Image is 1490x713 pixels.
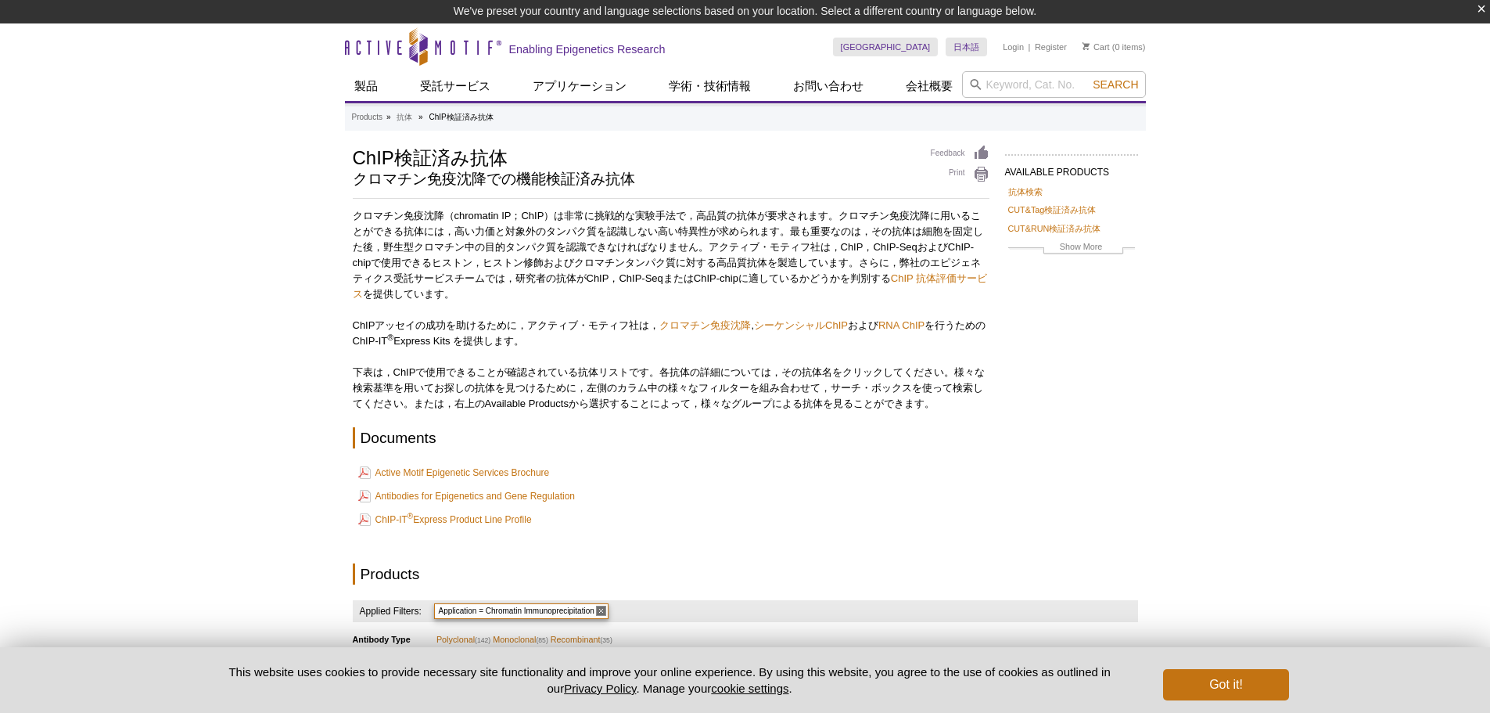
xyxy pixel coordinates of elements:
[408,512,413,520] sup: ®
[536,636,548,644] span: (85)
[711,682,788,695] button: cookie settings
[397,110,412,124] a: 抗体
[393,366,416,378] span: ChIP
[659,319,751,331] a: クロマチン免疫沈降
[1008,185,1043,199] a: 抗体検索
[387,333,393,342] sup: ®
[353,366,986,409] span: 下表は， で使用できることが確認されている抗体リストです。各抗体の詳細については，その抗体名をクリックしてください。様々な検索基準を用いてお探しの抗体を見つけるために，左側のカラム中の様々なフィ...
[434,603,609,619] span: Application = Chromatin Immunoprecipitation
[751,319,754,331] span: ,
[841,241,863,253] span: ChIP
[587,272,609,284] span: ChIP
[1029,38,1031,56] li: |
[521,210,544,221] span: ChIP
[848,319,878,331] span: および
[358,463,550,482] a: Active Motif Epigenetic Services Brochure
[1082,38,1146,56] li: (0 items)
[1008,239,1135,257] a: Show More
[1005,154,1138,182] h2: AVAILABLE PRODUCTS
[202,664,1138,697] p: This website uses cookies to provide necessary site functionality and improve your online experie...
[564,682,636,695] a: Privacy Policy
[754,319,848,331] a: シーケンシャルChIP
[1003,41,1024,52] a: Login
[485,398,569,409] span: Available Products
[873,241,917,253] span: ChIP-Seq
[353,210,983,284] span: クロマチン免疫沈降（ ； ）は非常に挑戦的な実験手法で，高品質の抗体が要求されます。クロマチン免疫沈降に用いることができる抗体には，高い力価と対象外のタンパク質を認識しない高い特異性が求められま...
[931,166,989,183] a: Print
[493,632,548,647] span: Monoclonal
[358,510,532,529] a: ChIP-IT®Express Product Line Profile
[363,288,454,300] span: を提供しています。
[475,636,490,644] span: (142)
[878,319,925,331] a: RNA ChIP
[353,564,989,585] h2: Products
[946,38,987,56] a: 日本語
[352,110,382,124] a: Products
[418,113,423,121] li: »
[353,630,436,650] th: Antibody Type
[1093,78,1138,91] span: Search
[784,71,873,101] a: お問い合わせ
[600,636,612,644] span: (35)
[523,71,636,101] a: アプリケーション
[429,113,493,121] li: ChIP検証済み抗体
[353,319,375,331] span: ChIP
[1008,203,1097,217] a: CUT&Tag検証済み抗体
[694,272,738,284] span: ChIP-chip
[551,632,612,647] span: Recombinant
[619,272,662,284] span: ChIP-Seq
[1008,221,1101,236] a: CUT&RUN検証済み抗体
[353,427,989,448] h2: Documents
[962,71,1146,98] input: Keyword, Cat. No.
[436,632,490,647] span: Polyclonal
[345,71,387,101] a: 製品
[454,210,512,221] span: chromatin IP
[386,113,391,121] li: »
[833,38,939,56] a: [GEOGRAPHIC_DATA]
[1163,669,1288,700] button: Got it!
[931,145,989,162] a: Feedback
[1088,77,1143,92] button: Search
[353,319,660,331] span: アッセイの成功を助けるために，アクティブ・モティフ社は，
[1035,41,1067,52] a: Register
[896,71,962,101] a: 会社概要
[353,172,915,186] h2: クロマチン免疫沈降での機能検証済み抗体
[1082,42,1090,50] img: Your Cart
[1082,41,1110,52] a: Cart
[659,71,760,101] a: 学術・技術情報
[411,71,500,101] a: 受託サービス
[509,42,666,56] h2: Enabling Epigenetics Research
[353,600,423,622] h4: Applied Filters:
[353,145,915,168] h1: ChIP検証済み抗体
[358,487,576,506] a: Antibodies for Epigenetics and Gene Regulation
